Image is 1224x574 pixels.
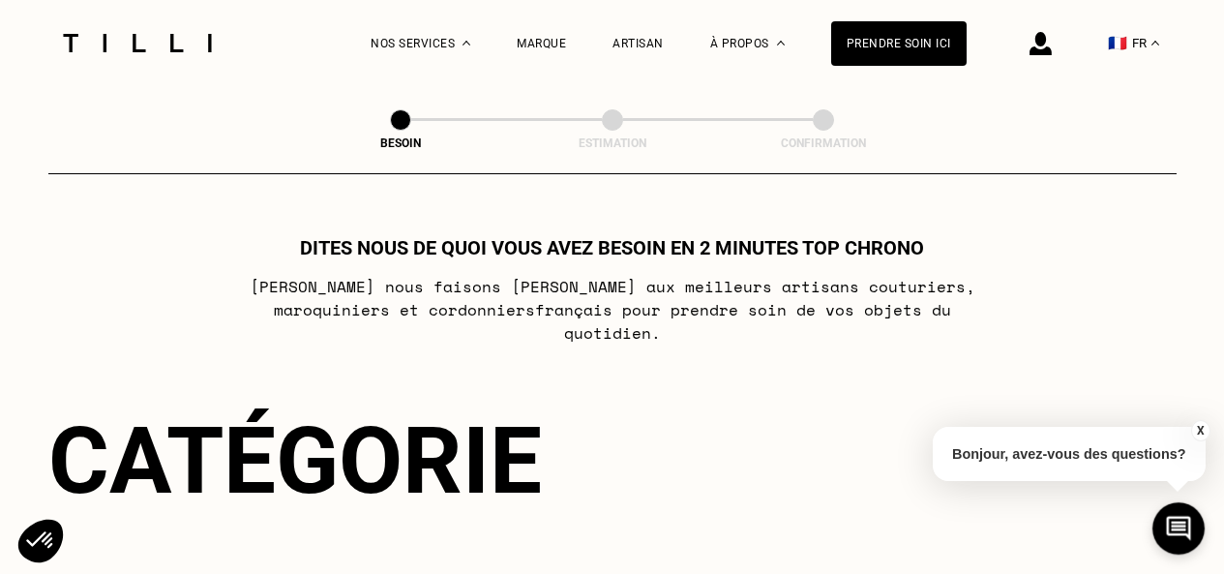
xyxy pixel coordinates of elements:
img: Menu déroulant à propos [777,41,785,45]
div: Confirmation [727,136,920,150]
a: Artisan [612,37,664,50]
p: [PERSON_NAME] nous faisons [PERSON_NAME] aux meilleurs artisans couturiers , maroquiniers et cord... [228,275,996,345]
a: Marque [517,37,566,50]
div: Besoin [304,136,497,150]
div: Catégorie [48,407,1177,515]
img: Logo du service de couturière Tilli [56,34,219,52]
a: Prendre soin ici [831,21,967,66]
img: icône connexion [1030,32,1052,55]
h1: Dites nous de quoi vous avez besoin en 2 minutes top chrono [300,236,924,259]
button: X [1190,420,1209,441]
div: Estimation [516,136,709,150]
img: Menu déroulant [463,41,470,45]
span: 🇫🇷 [1108,34,1127,52]
img: menu déroulant [1151,41,1159,45]
p: Bonjour, avez-vous des questions? [933,427,1206,481]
